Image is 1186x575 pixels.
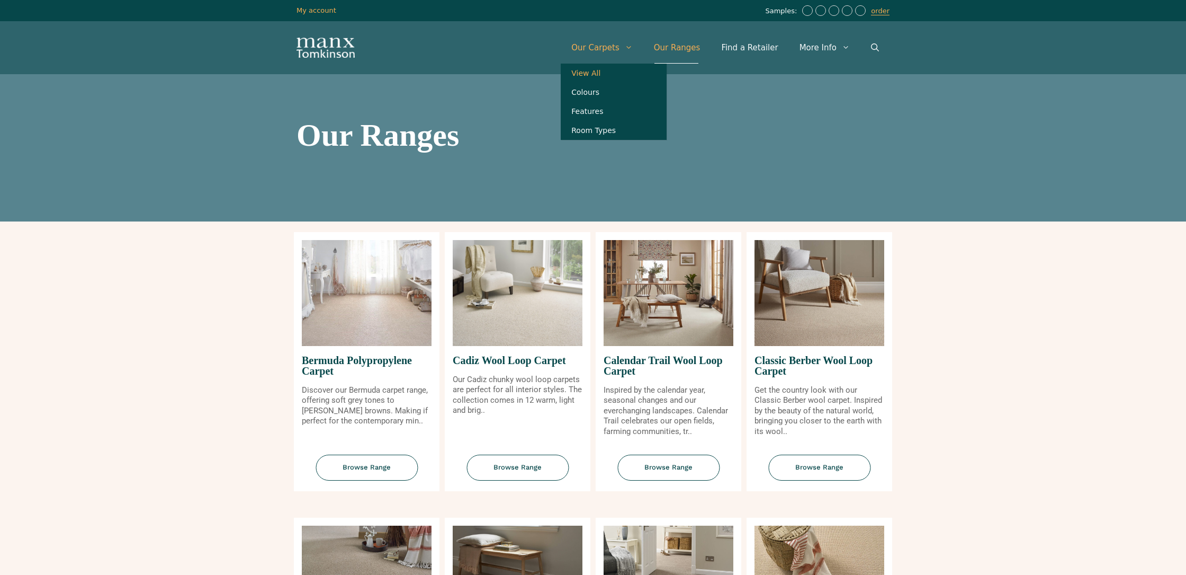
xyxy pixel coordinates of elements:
p: Inspired by the calendar year, seasonal changes and our everchanging landscapes. Calendar Trail c... [604,385,733,437]
p: Get the country look with our Classic Berber wool carpet. Inspired by the beauty of the natural w... [754,385,884,437]
img: Manx Tomkinson [296,38,355,58]
a: Room Types [561,121,667,140]
img: Classic Berber Wool Loop Carpet [754,240,884,346]
a: More Info [789,32,860,64]
a: Browse Range [294,455,439,491]
a: View All [561,64,667,83]
a: Open Search Bar [860,32,889,64]
img: Cadiz Wool Loop Carpet [453,240,582,346]
a: order [871,7,889,15]
a: Browse Range [445,455,590,491]
span: Calendar Trail Wool Loop Carpet [604,346,733,385]
a: Browse Range [747,455,892,491]
a: Colours [561,83,667,102]
a: Find a Retailer [711,32,788,64]
a: Our Ranges [643,32,711,64]
span: Cadiz Wool Loop Carpet [453,346,582,375]
span: Browse Range [768,455,870,481]
a: Features [561,102,667,121]
a: Browse Range [596,455,741,491]
span: Browse Range [617,455,720,481]
nav: Primary [561,32,889,64]
span: Classic Berber Wool Loop Carpet [754,346,884,385]
a: Our Carpets [561,32,643,64]
p: Our Cadiz chunky wool loop carpets are perfect for all interior styles. The collection comes in 1... [453,375,582,416]
p: Discover our Bermuda carpet range, offering soft grey tones to [PERSON_NAME] browns. Making if pe... [302,385,432,427]
span: Browse Range [466,455,569,481]
img: Calendar Trail Wool Loop Carpet [604,240,733,346]
span: Samples: [765,7,799,16]
a: My account [296,6,336,14]
img: Bermuda Polypropylene Carpet [302,240,432,346]
span: Browse Range [316,455,418,481]
h1: Our Ranges [296,119,889,151]
span: Bermuda Polypropylene Carpet [302,346,432,385]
